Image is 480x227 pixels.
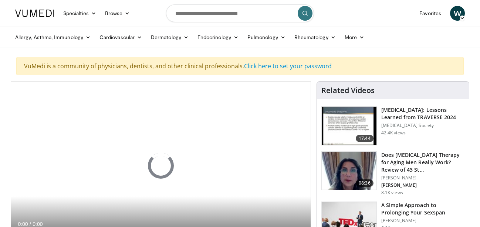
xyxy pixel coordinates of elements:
[356,179,373,187] span: 08:36
[101,6,135,21] a: Browse
[322,107,376,145] img: 1317c62a-2f0d-4360-bee0-b1bff80fed3c.150x105_q85_crop-smart_upscale.jpg
[381,106,464,121] h3: [MEDICAL_DATA]: Lessons Learned from TRAVERSE 2024
[146,30,193,45] a: Dermatology
[321,151,464,196] a: 08:36 Does [MEDICAL_DATA] Therapy for Aging Men Really Work? Review of 43 St… [PERSON_NAME] [PERS...
[33,221,43,227] span: 0:00
[321,106,464,145] a: 17:44 [MEDICAL_DATA]: Lessons Learned from TRAVERSE 2024 [MEDICAL_DATA] Society 42.4K views
[381,123,464,128] p: [MEDICAL_DATA] Society
[322,152,376,190] img: 4d4bce34-7cbb-4531-8d0c-5308a71d9d6c.150x105_q85_crop-smart_upscale.jpg
[321,86,375,95] h4: Related Videos
[381,190,403,196] p: 8.1K views
[59,6,101,21] a: Specialties
[381,182,464,188] p: [PERSON_NAME]
[290,30,340,45] a: Rheumatology
[244,62,332,70] a: Click here to set your password
[30,221,31,227] span: /
[193,30,243,45] a: Endocrinology
[340,30,369,45] a: More
[381,130,406,136] p: 42.4K views
[243,30,290,45] a: Pulmonology
[15,10,54,17] img: VuMedi Logo
[166,4,314,22] input: Search topics, interventions
[95,30,146,45] a: Cardiovascular
[356,135,373,142] span: 17:44
[11,30,95,45] a: Allergy, Asthma, Immunology
[381,151,464,173] h3: Does [MEDICAL_DATA] Therapy for Aging Men Really Work? Review of 43 St…
[450,6,465,21] a: W
[415,6,446,21] a: Favorites
[381,202,464,216] h3: A Simple Approach to Prolonging Your Sexspan
[381,175,464,181] p: [PERSON_NAME]
[18,221,28,227] span: 0:00
[16,57,464,75] div: VuMedi is a community of physicians, dentists, and other clinical professionals.
[381,218,464,224] p: [PERSON_NAME]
